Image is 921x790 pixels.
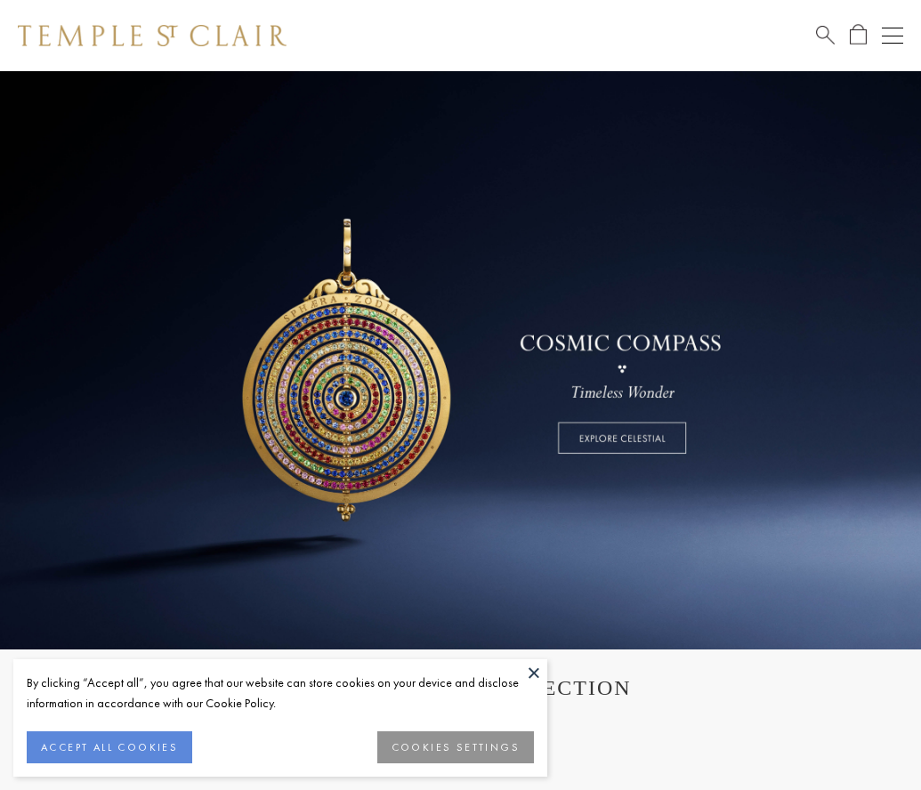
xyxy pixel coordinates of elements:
a: Search [816,24,835,46]
a: Open Shopping Bag [850,24,867,46]
button: COOKIES SETTINGS [377,731,534,763]
button: Open navigation [882,25,903,46]
img: Temple St. Clair [18,25,287,46]
div: By clicking “Accept all”, you agree that our website can store cookies on your device and disclos... [27,673,534,713]
button: ACCEPT ALL COOKIES [27,731,192,763]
